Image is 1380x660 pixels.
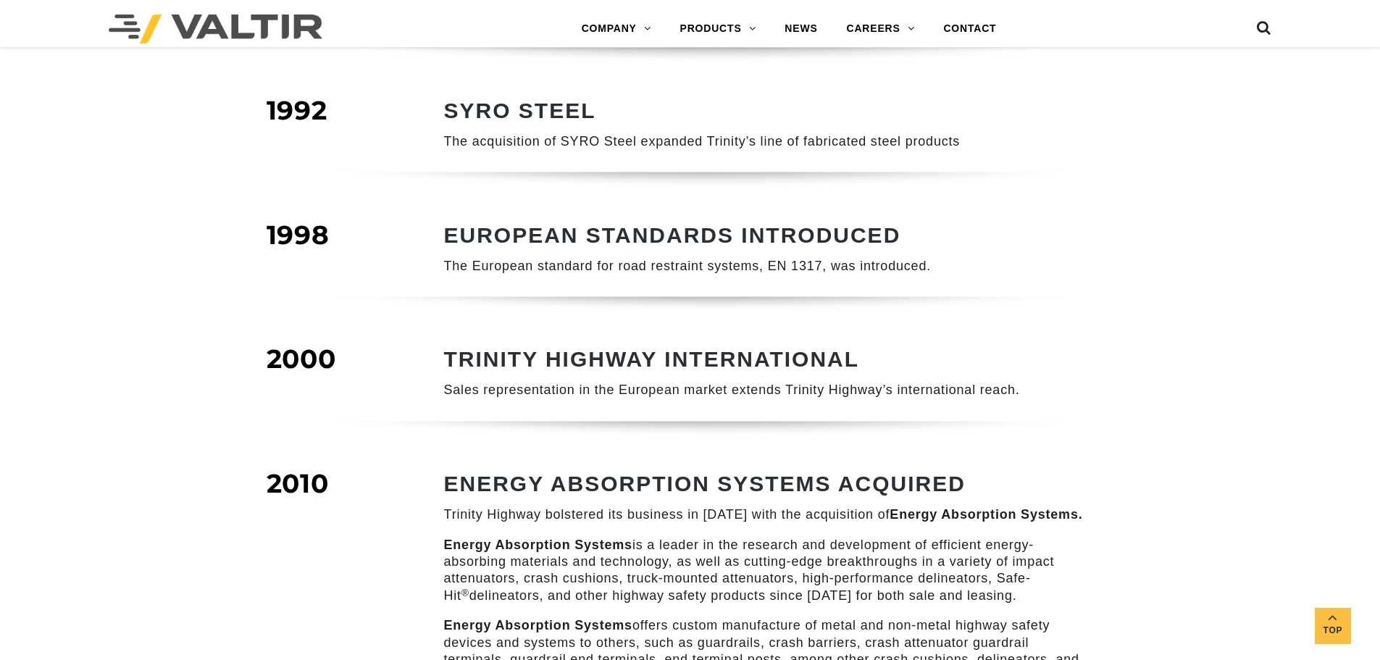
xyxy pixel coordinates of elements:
strong: Energy Absorption Systems [444,538,632,552]
span: 2010 [267,467,329,499]
strong: Energy Absorption Systems. [890,507,1082,522]
p: The European standard for road restraint systems, EN 1317, was introduced. [444,258,1085,275]
span: 1992 [267,94,327,126]
strong: Energy Absorption Systems [444,618,632,632]
p: Sales representation in the European market extends Trinity Highway’s international reach. [444,382,1085,398]
a: CONTACT [929,14,1011,43]
strong: TRINITY HIGHWAY INTERNATIONAL [444,347,860,371]
strong: ENERGY ABSORPTION SYSTEMS ACQUIRED [444,472,966,496]
span: 1998 [267,219,330,251]
p: is a leader in the research and development of efficient energy-absorbing materials and technolog... [444,537,1085,605]
sup: ® [461,588,469,598]
a: COMPANY [567,14,666,43]
a: CAREERS [832,14,929,43]
a: PRODUCTS [666,14,771,43]
span: 2000 [267,343,336,375]
p: The acquisition of SYRO Steel expanded Trinity’s line of fabricated steel products [444,133,1085,150]
img: Valtir [109,14,322,43]
p: Trinity Highway bolstered its business in [DATE] with the acquisition of [444,506,1085,523]
a: NEWS [770,14,832,43]
a: Top [1315,608,1351,644]
span: Top [1315,622,1351,639]
strong: EUROPEAN STANDARDS INTRODUCED [444,223,901,247]
strong: SYRO STEEL [444,99,596,122]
